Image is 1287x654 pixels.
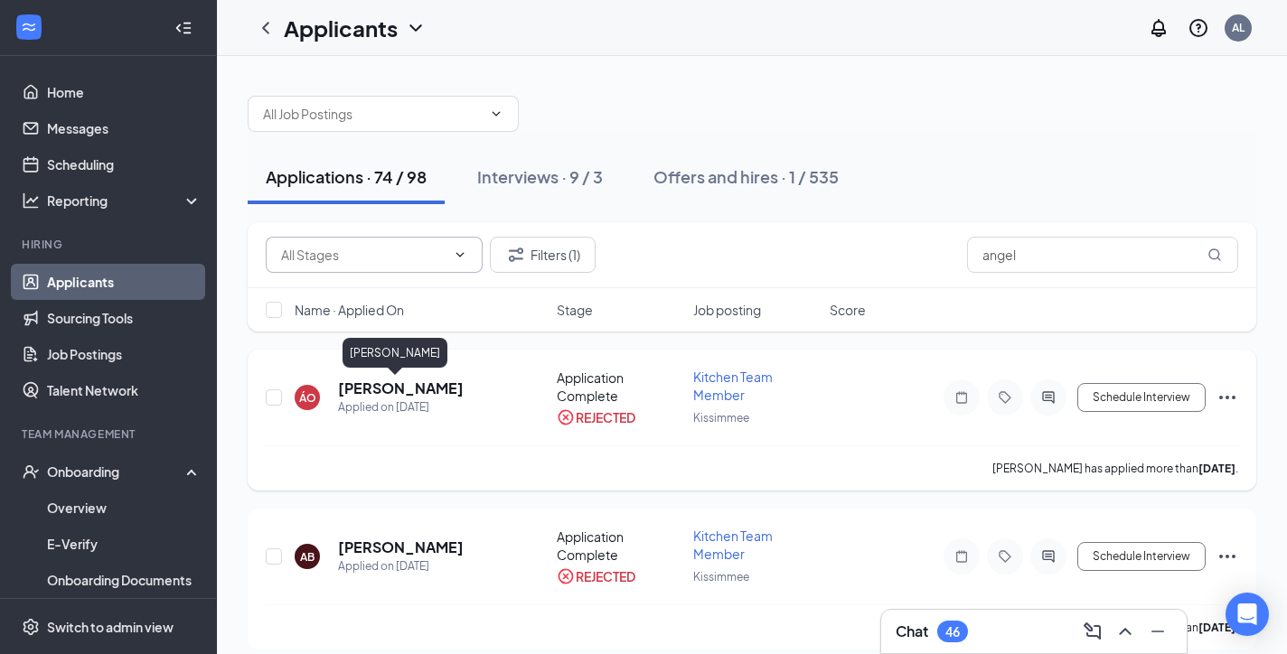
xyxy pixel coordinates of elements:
[653,165,839,188] div: Offers and hires · 1 / 535
[896,621,928,641] h3: Chat
[830,301,866,319] span: Score
[1038,390,1059,405] svg: ActiveChat
[1147,621,1169,642] svg: Minimize
[47,336,202,372] a: Job Postings
[1226,593,1269,636] div: Open Intercom Messenger
[489,107,503,121] svg: ChevronDown
[576,408,635,426] div: REJECTED
[951,390,972,405] svg: Note
[295,301,404,319] span: Name · Applied On
[557,408,575,426] svg: CrossCircle
[557,528,682,564] div: Application Complete
[47,146,202,182] a: Scheduling
[1077,542,1206,571] button: Schedule Interview
[1217,387,1238,408] svg: Ellipses
[266,165,427,188] div: Applications · 74 / 98
[20,18,38,36] svg: WorkstreamLogo
[693,570,749,584] span: Kissimmee
[994,390,1016,405] svg: Tag
[994,549,1016,564] svg: Tag
[405,17,427,39] svg: ChevronDown
[338,378,464,398] h5: [PERSON_NAME]
[477,165,603,188] div: Interviews · 9 / 3
[1038,549,1059,564] svg: ActiveChat
[47,300,202,336] a: Sourcing Tools
[47,462,186,481] div: Onboarding
[453,248,467,262] svg: ChevronDown
[1232,20,1245,35] div: AL
[47,192,202,210] div: Reporting
[1114,621,1136,642] svg: ChevronUp
[693,301,761,319] span: Job posting
[557,567,575,585] svg: CrossCircle
[1143,617,1172,646] button: Minimize
[505,244,527,266] svg: Filter
[338,398,464,416] div: Applied on [DATE]
[22,462,40,481] svg: UserCheck
[343,338,447,368] div: [PERSON_NAME]
[47,490,202,526] a: Overview
[47,372,202,408] a: Talent Network
[174,19,193,37] svg: Collapse
[945,624,960,640] div: 46
[47,526,202,562] a: E-Verify
[281,245,446,265] input: All Stages
[1198,621,1235,634] b: [DATE]
[1082,621,1104,642] svg: ComposeMessage
[47,562,202,598] a: Onboarding Documents
[47,618,174,636] div: Switch to admin view
[557,301,593,319] span: Stage
[951,549,972,564] svg: Note
[284,13,398,43] h1: Applicants
[693,411,749,425] span: Kissimmee
[300,549,315,565] div: AB
[992,461,1238,476] p: [PERSON_NAME] has applied more than .
[693,369,773,403] span: Kitchen Team Member
[1188,17,1209,39] svg: QuestionInfo
[967,237,1238,273] input: Search in applications
[22,426,198,442] div: Team Management
[557,369,682,405] div: Application Complete
[1148,17,1170,39] svg: Notifications
[47,110,202,146] a: Messages
[47,74,202,110] a: Home
[22,618,40,636] svg: Settings
[1207,248,1222,262] svg: MagnifyingGlass
[22,192,40,210] svg: Analysis
[299,390,316,406] div: ÁO
[47,264,202,300] a: Applicants
[338,537,464,557] h5: [PERSON_NAME]
[1078,617,1107,646] button: ComposeMessage
[1217,546,1238,567] svg: Ellipses
[255,17,277,39] svg: ChevronLeft
[1198,462,1235,475] b: [DATE]
[1077,383,1206,412] button: Schedule Interview
[576,567,635,585] div: REJECTED
[263,104,482,124] input: All Job Postings
[1111,617,1140,646] button: ChevronUp
[490,237,596,273] button: Filter Filters (1)
[22,237,198,252] div: Hiring
[338,557,464,575] div: Applied on [DATE]
[693,528,773,562] span: Kitchen Team Member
